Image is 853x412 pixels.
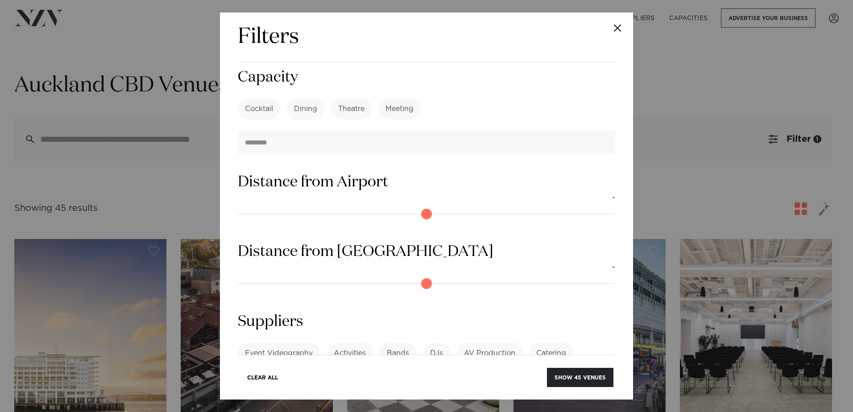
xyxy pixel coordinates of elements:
button: Close [602,12,633,44]
output: - [612,192,615,203]
h3: Suppliers [238,312,615,332]
label: Bands [380,342,416,364]
h3: Distance from [GEOGRAPHIC_DATA] [238,242,615,262]
label: Meeting [378,98,421,119]
label: Dining [287,98,324,119]
h2: Filters [238,23,299,51]
label: Event Videography [238,342,320,364]
label: DJs [423,342,450,364]
h3: Distance from Airport [238,172,615,192]
label: Theatre [331,98,372,119]
label: Catering [529,342,573,364]
button: Show 45 venues [547,368,613,387]
button: Clear All [240,368,286,387]
label: Cocktail [238,98,280,119]
h3: Capacity [238,67,615,87]
label: Activities [327,342,373,364]
output: - [612,262,615,273]
label: AV Production [457,342,522,364]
